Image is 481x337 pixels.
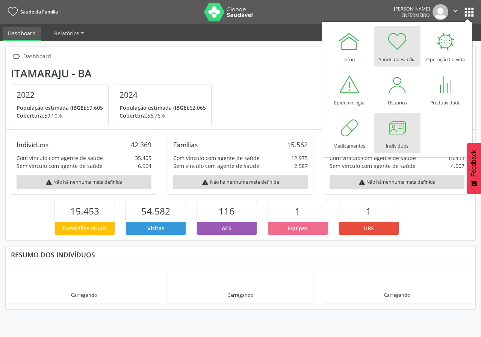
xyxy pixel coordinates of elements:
p: 56,76% [119,112,206,119]
a: Início [326,26,372,66]
a: Saúde da Família [374,26,420,66]
span: 15.453 [70,205,99,217]
a: Operação Co-vida [422,26,469,66]
div: Carregando [227,292,253,298]
a: Medicamentos [326,113,372,153]
a: Dashboard [3,27,41,41]
div: 4.007 [451,162,464,170]
div: Itamaraju - BA [11,67,217,80]
a: Produtividade [422,70,469,110]
div: Sem vínculo com agente de saúde [173,162,259,170]
span: Saúde da Família [20,9,58,15]
button: Feedback - Mostrar pesquisa [467,143,481,194]
div: Com vínculo com agente de saúde [17,154,103,162]
div: 15.453 [448,154,464,162]
div: Sem vínculo com agente de saúde [17,162,103,170]
span: População estimada (IBGE): [119,104,189,111]
a: Indivíduos [374,113,420,153]
a: Epidemiologia [326,70,372,110]
span: Equipes [287,224,308,232]
i:  [11,51,22,62]
img: img [433,4,448,20]
span: 54.582 [141,205,170,217]
button: apps [463,6,476,19]
div: 6.964 [138,162,151,170]
p: 62.065 [119,104,206,112]
div: 35.405 [135,154,151,162]
span: 1 [366,205,371,217]
i: warning [45,179,52,186]
div: Carregando [71,292,97,298]
div: Resumo dos indivíduos [11,251,470,259]
a:  Dashboard [11,51,52,62]
div: [PERSON_NAME] [394,6,430,12]
span: Domicílios ativos [63,224,107,232]
div: 12.975 [291,154,308,162]
div: Famílias [173,141,198,149]
span: ACS [222,224,231,232]
div: 15.562 [287,141,308,149]
a: Saúde da Família [5,6,58,18]
span: 1 [295,205,300,217]
i: warning [202,179,209,186]
div: Carregando [384,292,410,298]
p: 59,10% [17,112,103,119]
span: Enfermeiro [401,12,430,18]
div: 42.369 [131,141,151,149]
span: Relatórios [54,30,79,37]
div: Dashboard [22,51,52,62]
div: 2.587 [294,162,308,170]
p: 59.605 [17,104,103,112]
div: Indivíduos [17,141,48,149]
h4: 2022 [17,90,103,100]
span: Cobertura: [119,112,147,119]
span: População estimada (IBGE): [17,104,86,111]
a: Relatórios [49,27,89,40]
button:  [448,4,463,20]
div: Com vínculo com agente de saúde [330,154,416,162]
i: warning [358,179,365,186]
a: Usuários [374,70,420,110]
i:  [451,7,460,15]
div: Não há nenhuma meta definida [173,175,308,189]
div: Sem vínculo com agente de saúde [330,162,416,170]
span: Cobertura: [17,112,44,119]
span: 116 [219,205,234,217]
div: Com vínculo com agente de saúde [173,154,260,162]
span: Feedback [470,150,477,177]
span: Visitas [147,224,164,232]
span: UBS [364,224,374,232]
h4: 2024 [119,90,206,100]
div: Não há nenhuma meta definida [17,175,151,189]
div: Não há nenhuma meta definida [330,175,464,189]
